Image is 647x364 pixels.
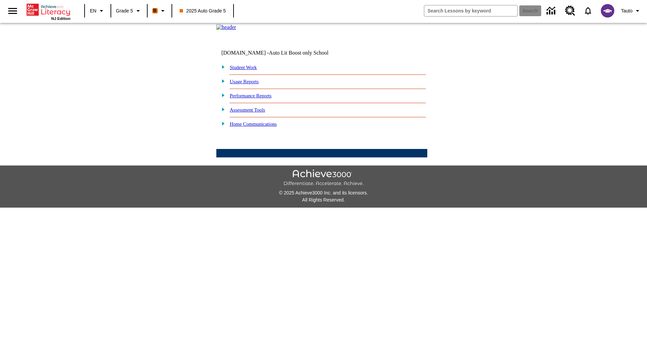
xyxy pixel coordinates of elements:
a: Notifications [579,2,597,20]
div: Home [27,2,70,21]
a: Performance Reports [230,93,272,98]
button: Grade: Grade 5, Select a grade [113,5,145,17]
img: plus.gif [218,106,225,112]
a: Home Communications [230,121,277,127]
td: [DOMAIN_NAME] - [221,50,345,56]
img: plus.gif [218,120,225,126]
a: Student Work [230,65,257,70]
img: header [216,24,236,30]
nobr: Auto Lit Boost only School [269,50,329,56]
span: Grade 5 [116,7,133,14]
img: plus.gif [218,92,225,98]
button: Boost Class color is orange. Change class color [150,5,170,17]
span: EN [90,7,96,14]
button: Select a new avatar [597,2,618,20]
span: 2025 Auto Grade 5 [180,7,226,14]
img: Achieve3000 Differentiate Accelerate Achieve [283,170,364,187]
a: Resource Center, Will open in new tab [561,2,579,20]
img: plus.gif [218,64,225,70]
button: Open side menu [3,1,23,21]
span: Tauto [621,7,633,14]
span: NJ Edition [51,17,70,21]
a: Data Center [543,2,561,20]
a: Usage Reports [230,79,259,84]
img: plus.gif [218,78,225,84]
button: Profile/Settings [618,5,644,17]
input: search field [424,5,517,16]
img: avatar image [601,4,614,18]
button: Language: EN, Select a language [87,5,109,17]
span: B [153,6,157,15]
a: Assessment Tools [230,107,265,113]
